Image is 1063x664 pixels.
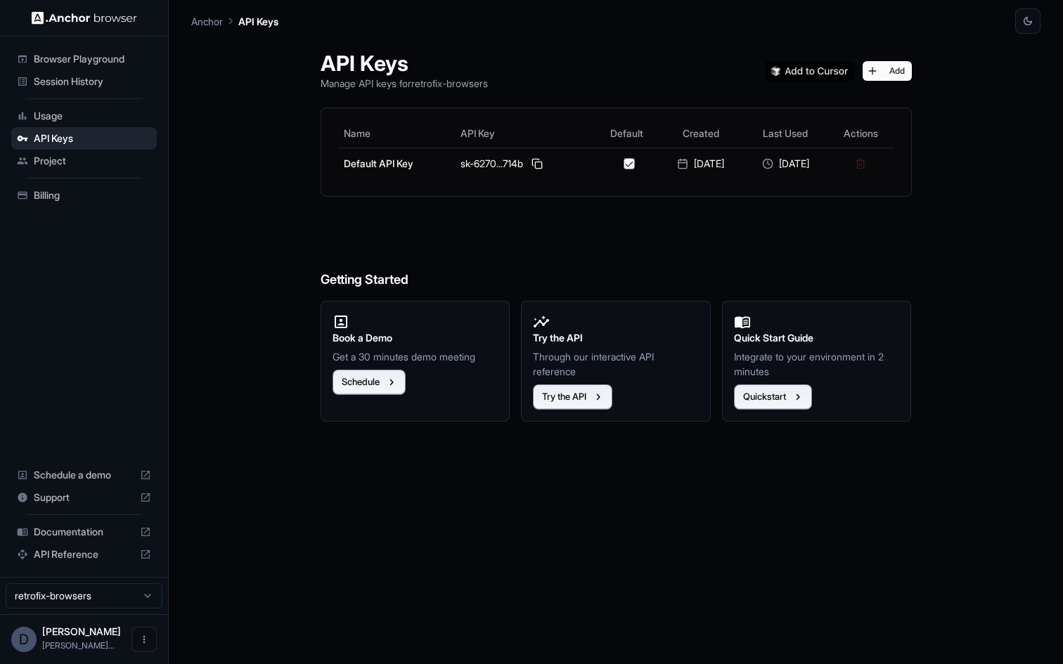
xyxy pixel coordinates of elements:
[664,157,737,171] div: [DATE]
[191,13,278,29] nav: breadcrumb
[34,525,134,539] span: Documentation
[42,625,121,637] span: Daniel Portela
[11,127,157,150] div: API Keys
[595,119,659,148] th: Default
[734,330,900,346] h2: Quick Start Guide
[42,640,115,651] span: daniel@retrofix.ai
[34,74,151,89] span: Session History
[11,627,37,652] div: D
[34,52,151,66] span: Browser Playground
[191,14,223,29] p: Anchor
[34,131,151,145] span: API Keys
[11,184,157,207] div: Billing
[34,490,134,504] span: Support
[338,148,456,179] td: Default API Key
[749,157,822,171] div: [DATE]
[333,370,406,395] button: Schedule
[863,61,912,81] button: Add
[734,349,900,379] p: Integrate to your environment in 2 minutes
[743,119,827,148] th: Last Used
[34,154,151,168] span: Project
[11,521,157,543] div: Documentation
[11,105,157,127] div: Usage
[34,468,134,482] span: Schedule a demo
[11,464,157,486] div: Schedule a demo
[34,109,151,123] span: Usage
[11,48,157,70] div: Browser Playground
[734,384,812,410] button: Quickstart
[34,188,151,202] span: Billing
[11,543,157,566] div: API Reference
[321,76,488,91] p: Manage API keys for retrofix-browsers
[32,11,137,25] img: Anchor Logo
[321,214,912,290] h6: Getting Started
[333,349,498,364] p: Get a 30 minutes demo meeting
[529,155,546,172] button: Copy API key
[338,119,456,148] th: Name
[533,330,699,346] h2: Try the API
[455,119,594,148] th: API Key
[659,119,743,148] th: Created
[827,119,894,148] th: Actions
[238,14,278,29] p: API Keys
[11,70,157,93] div: Session History
[533,384,612,410] button: Try the API
[766,61,854,81] img: Add anchorbrowser MCP server to Cursor
[333,330,498,346] h2: Book a Demo
[321,51,488,76] h1: API Keys
[11,486,157,509] div: Support
[460,155,588,172] div: sk-6270...714b
[34,547,134,561] span: API Reference
[11,150,157,172] div: Project
[533,349,699,379] p: Through our interactive API reference
[131,627,157,652] button: Open menu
